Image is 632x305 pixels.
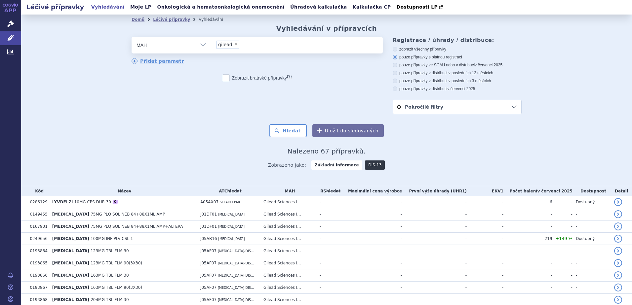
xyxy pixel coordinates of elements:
[200,249,217,253] span: J05AF07
[197,186,260,196] th: ATC
[132,58,184,64] a: Přidat parametr
[467,269,503,282] td: -
[341,186,402,196] th: Maximální cena výrobce
[614,198,622,206] a: detail
[220,200,240,204] span: SELADELPAR
[393,47,522,52] label: zobrazit všechny přípravky
[52,273,89,278] span: [MEDICAL_DATA]
[26,196,49,208] td: 0286129
[341,282,402,294] td: -
[573,233,611,245] td: Dostupný
[614,247,622,255] a: detail
[552,282,573,294] td: -
[467,245,503,257] td: -
[503,208,552,220] td: -
[556,236,573,241] span: +149 %
[91,261,142,265] span: 123MG TBL FLM 90(3X30)
[552,208,573,220] td: -
[26,282,49,294] td: 0193867
[552,220,573,233] td: -
[611,186,632,196] th: Detail
[218,261,254,265] span: [MEDICAL_DATA]-DIS...
[260,233,316,245] td: Gilead Sciences I...
[393,70,522,76] label: pouze přípravky v distribuci v posledních 12 měsících
[200,297,217,302] span: J05AF07
[200,273,217,278] span: J05AF07
[227,189,241,193] a: hledat
[614,259,622,267] a: detail
[21,2,89,12] h2: Léčivé přípravky
[52,249,89,253] span: [MEDICAL_DATA]
[316,208,341,220] td: -
[573,282,611,294] td: -
[341,233,402,245] td: -
[91,212,165,217] span: 75MG PLQ SOL NEB 84+88X1ML AMP
[402,245,467,257] td: -
[402,220,467,233] td: -
[52,212,89,217] span: [MEDICAL_DATA]
[26,208,49,220] td: 0149455
[393,62,522,68] label: pouze přípravky ve SCAU nebo v distribuci
[311,160,362,170] strong: Základní informace
[467,233,503,245] td: -
[552,196,573,208] td: -
[402,233,467,245] td: -
[241,40,245,49] input: gilead
[402,186,467,196] th: První výše úhrady (UHR1)
[393,86,522,91] label: pouze přípravky v distribuci
[218,274,254,277] span: [MEDICAL_DATA]-DIS...
[234,42,238,46] span: ×
[26,220,49,233] td: 0167901
[341,220,402,233] td: -
[326,189,340,193] a: vyhledávání neobsahuje žádnou platnou referenční skupinu
[276,24,377,32] h2: Vyhledávání v přípravcích
[91,249,129,253] span: 123MG TBL FLM 30
[396,4,438,10] span: Dostupnosti LP
[91,224,183,229] span: 75MG PLQ SOL NEB 84+88X1ML AMP+ALTERA
[91,236,133,241] span: 100MG INF PLV CSL 1
[503,186,573,196] th: Počet balení
[91,297,129,302] span: 204MG TBL FLM 30
[402,282,467,294] td: -
[552,257,573,269] td: -
[218,298,254,302] span: [MEDICAL_DATA]-DIS...
[89,3,127,12] a: Vyhledávání
[26,186,49,196] th: Kód
[552,269,573,282] td: -
[218,42,232,47] span: gilead
[260,186,316,196] th: MAH
[316,186,341,196] th: RS
[26,257,49,269] td: 0193865
[316,269,341,282] td: -
[573,220,611,233] td: -
[91,285,142,290] span: 163MG TBL FLM 90(3X30)
[91,273,129,278] span: 163MG TBL FLM 30
[467,208,503,220] td: -
[573,257,611,269] td: -
[393,37,522,43] h3: Registrace / úhrady / distribuce:
[200,236,217,241] span: J05AB16
[402,269,467,282] td: -
[26,245,49,257] td: 0193864
[614,296,622,304] a: detail
[268,160,306,170] span: Zobrazeno jako:
[393,78,522,84] label: pouze přípravky v distribuci v posledních 3 měsících
[316,282,341,294] td: -
[260,269,316,282] td: Gilead Sciences I...
[52,236,89,241] span: [MEDICAL_DATA]
[503,233,552,245] td: 219
[393,100,521,114] a: Pokročilé filtry
[316,220,341,233] td: -
[26,233,49,245] td: 0249656
[218,213,245,216] span: [MEDICAL_DATA]
[218,237,245,241] span: [MEDICAL_DATA]
[316,196,341,208] td: -
[128,3,153,12] a: Moje LP
[614,284,622,291] a: detail
[503,269,552,282] td: -
[351,3,393,12] a: Kalkulačka CP
[503,196,552,208] td: 6
[200,224,217,229] span: J01DF01
[365,160,385,170] a: DIS-13
[316,233,341,245] td: -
